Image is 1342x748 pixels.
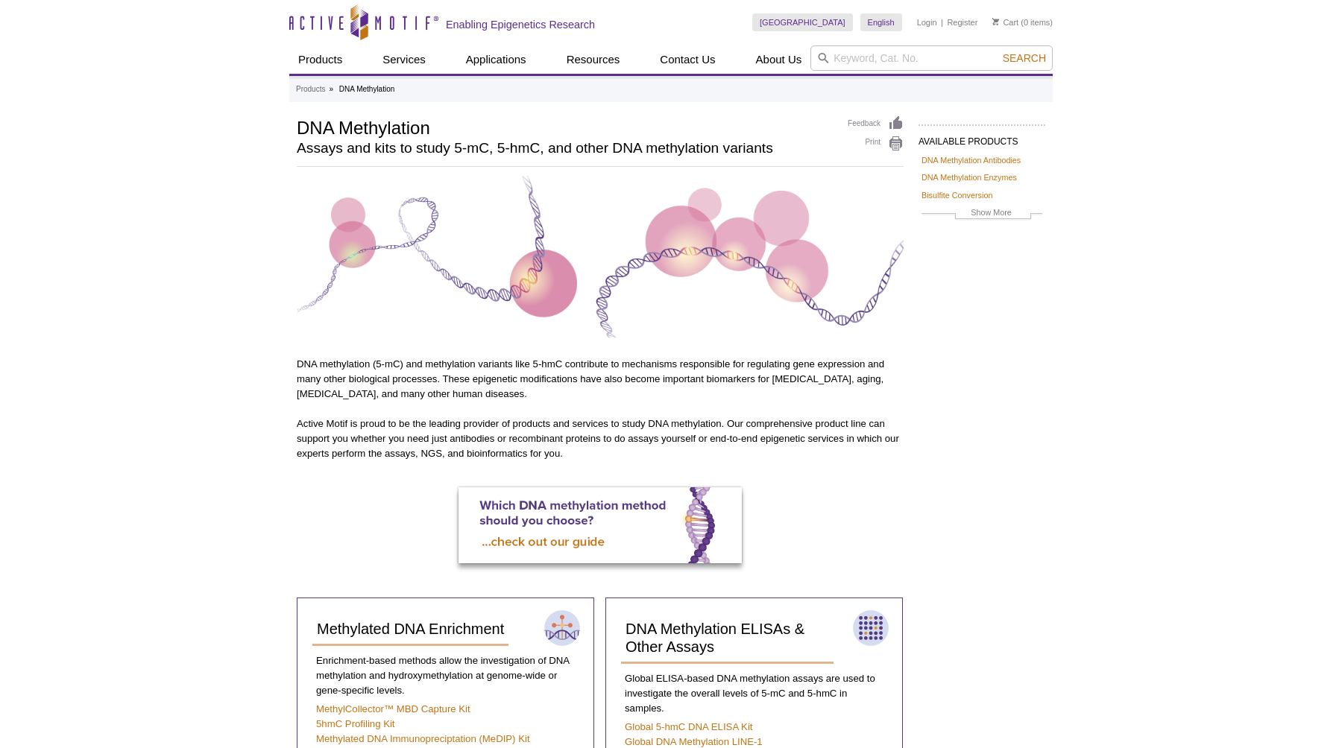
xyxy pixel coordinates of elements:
a: Applications [457,45,535,74]
a: Print [848,136,904,152]
a: DNA Methylation Enzymes [922,171,1017,184]
a: Global DNA Methylation LINE-1 [625,736,763,747]
li: | [941,13,943,31]
a: Services [374,45,435,74]
a: Global 5-hmC DNA ELISA Kit [625,721,753,732]
a: Show More [922,206,1042,223]
p: DNA methylation (5-mC) and methylation variants like 5-hmC contribute to mechanisms responsible f... [297,357,904,402]
span: Methylated DNA Enrichment [317,621,504,637]
a: Products [296,83,325,96]
img: Enrichment [544,609,581,647]
img: ElISAs [852,609,889,647]
a: MethylCollector™ MBD Capture Kit [316,703,470,714]
p: Global ELISA-based DNA methylation assays are used to investigate the overall levels of 5-mC and ... [621,671,887,716]
a: Login [917,17,937,28]
img: DNA Methylation Method Guide [459,487,742,563]
span: DNA Methylation ELISAs & Other Assays [626,621,804,655]
a: DNA Methylation ELISAs & Other Assays [621,613,834,664]
a: Bisulfite Conversion [922,188,992,202]
a: Cart [992,17,1018,28]
a: Resources [558,45,629,74]
p: Enrichment-based methods allow the investigation of DNA methylation and hydroxymethylation at gen... [312,653,579,698]
h2: AVAILABLE PRODUCTS [919,124,1045,151]
input: Keyword, Cat. No. [810,45,1053,71]
li: (0 items) [992,13,1053,31]
a: Methylated DNA Enrichment [312,613,508,646]
a: [GEOGRAPHIC_DATA] [752,13,853,31]
span: Search [1003,52,1046,64]
p: Active Motif is proud to be the leading provider of products and services to study DNA methylatio... [297,416,904,461]
a: DNA Methylation Antibodies [922,153,1021,167]
a: Methylated DNA Immunopreciptation (MeDIP) Kit [316,733,530,744]
a: 5hmC Profiling Kit [316,718,395,729]
a: Register [947,17,977,28]
img: DNA Methylation [297,176,904,337]
h2: Enabling Epigenetics Research [446,18,595,31]
h1: DNA Methylation [297,115,833,138]
a: Feedback [848,115,904,132]
a: Products [289,45,351,74]
a: English [860,13,902,31]
img: Your Cart [992,18,999,25]
a: About Us [747,45,811,74]
a: Contact Us [651,45,724,74]
button: Search [998,51,1050,65]
h2: Assays and kits to study 5-mC, 5-hmC, and other DNA methylation variants [297,142,833,155]
li: » [329,85,333,93]
li: DNA Methylation [339,85,394,93]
